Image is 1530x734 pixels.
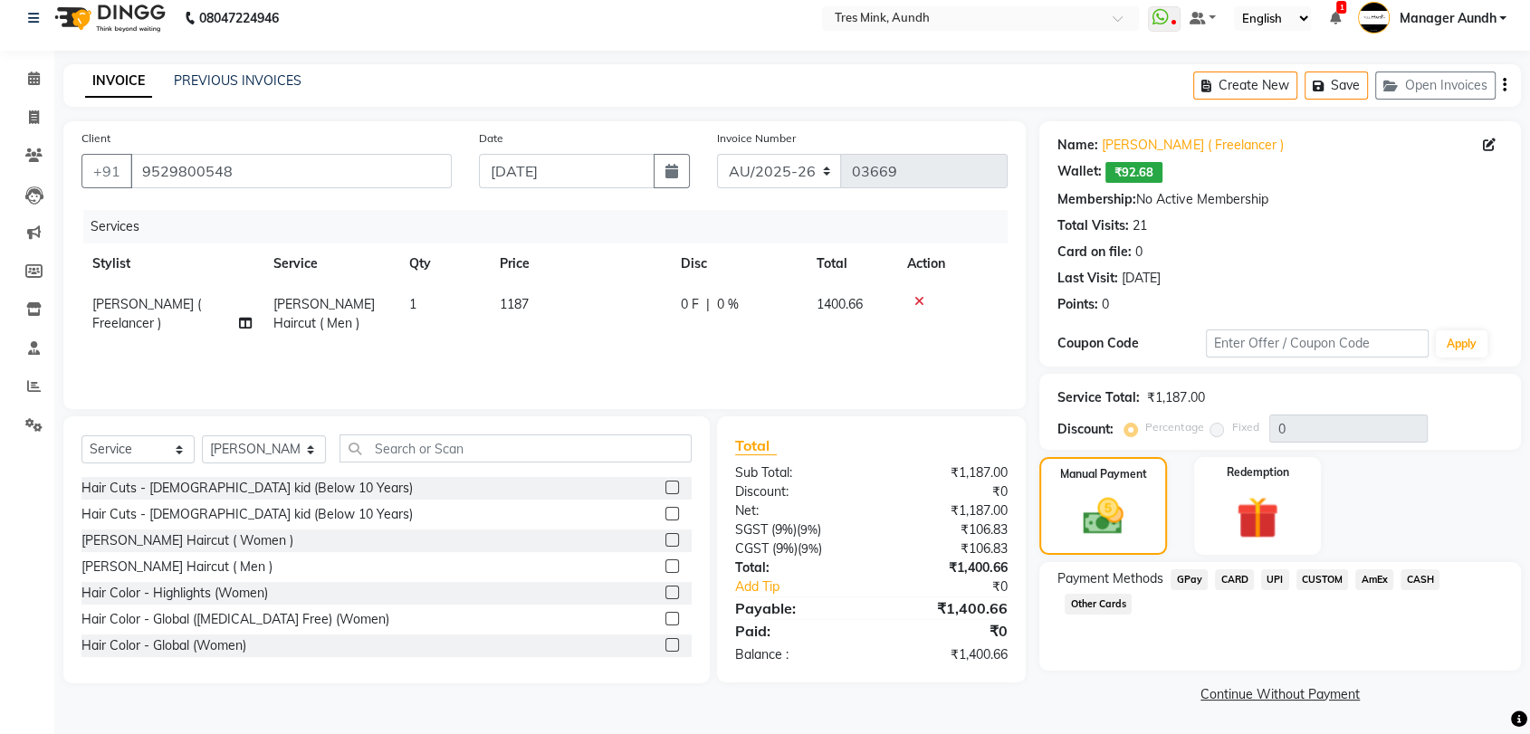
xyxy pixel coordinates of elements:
[896,243,1008,284] th: Action
[1057,162,1102,183] div: Wallet:
[722,558,872,577] div: Total:
[872,620,1022,642] div: ₹0
[1057,243,1132,262] div: Card on file:
[1231,419,1258,435] label: Fixed
[722,577,896,596] a: Add Tip
[1057,190,1136,209] div: Membership:
[722,482,872,501] div: Discount:
[1206,329,1429,357] input: Enter Offer / Coupon Code
[872,645,1022,664] div: ₹1,400.66
[1305,71,1368,100] button: Save
[722,520,872,539] div: ( )
[92,296,201,331] span: [PERSON_NAME] ( Freelancer )
[263,243,398,284] th: Service
[1057,136,1098,155] div: Name:
[800,522,818,537] span: 9%
[81,130,110,147] label: Client
[1057,295,1098,314] div: Points:
[500,296,529,312] span: 1187
[1399,9,1496,28] span: Manager Aundh
[817,296,863,312] span: 1400.66
[722,645,872,664] div: Balance :
[130,154,452,188] input: Search by Name/Mobile/Email/Code
[83,210,1021,243] div: Services
[81,531,293,550] div: [PERSON_NAME] Haircut ( Women )
[1215,569,1254,590] span: CARD
[409,296,416,312] span: 1
[722,597,872,619] div: Payable:
[722,463,872,482] div: Sub Total:
[1336,1,1346,14] span: 1
[1436,330,1487,357] button: Apply
[1133,216,1147,235] div: 21
[1147,388,1204,407] div: ₹1,187.00
[81,243,263,284] th: Stylist
[1057,420,1114,439] div: Discount:
[735,521,797,538] span: SGST (9%)
[398,243,489,284] th: Qty
[1261,569,1289,590] span: UPI
[1102,136,1283,155] a: [PERSON_NAME] ( Freelancer )
[1401,569,1439,590] span: CASH
[85,65,152,98] a: INVOICE
[1296,569,1349,590] span: CUSTOM
[81,505,413,524] div: Hair Cuts - [DEMOGRAPHIC_DATA] kid (Below 10 Years)
[1122,269,1161,288] div: [DATE]
[81,584,268,603] div: Hair Color - Highlights (Women)
[722,620,872,642] div: Paid:
[735,540,798,557] span: CGST (9%)
[1355,569,1393,590] span: AmEx
[1060,466,1147,482] label: Manual Payment
[81,610,389,629] div: Hair Color - Global ([MEDICAL_DATA] Free) (Women)
[273,296,375,331] span: [PERSON_NAME] Haircut ( Men )
[681,295,699,314] span: 0 F
[1135,243,1143,262] div: 0
[722,501,872,520] div: Net:
[1065,594,1132,615] span: Other Cards
[722,539,872,558] div: ( )
[872,597,1022,619] div: ₹1,400.66
[1057,334,1206,353] div: Coupon Code
[1057,269,1118,288] div: Last Visit:
[81,479,413,498] div: Hair Cuts - [DEMOGRAPHIC_DATA] kid (Below 10 Years)
[806,243,896,284] th: Total
[479,130,503,147] label: Date
[339,434,692,462] input: Search or Scan
[717,295,739,314] span: 0 %
[896,577,1021,596] div: ₹0
[735,436,777,455] span: Total
[670,243,806,284] th: Disc
[872,501,1022,520] div: ₹1,187.00
[872,463,1022,482] div: ₹1,187.00
[1057,569,1163,588] span: Payment Methods
[872,539,1022,558] div: ₹106.83
[1171,569,1208,590] span: GPay
[81,558,273,577] div: [PERSON_NAME] Haircut ( Men )
[1145,419,1203,435] label: Percentage
[1105,162,1162,183] span: ₹92.68
[1193,71,1297,100] button: Create New
[872,558,1022,577] div: ₹1,400.66
[706,295,710,314] span: |
[801,541,818,556] span: 9%
[1070,493,1135,539] img: _cash.svg
[174,72,301,89] a: PREVIOUS INVOICES
[81,154,132,188] button: +91
[1358,2,1390,33] img: Manager Aundh
[1057,190,1503,209] div: No Active Membership
[489,243,670,284] th: Price
[872,482,1022,501] div: ₹0
[1043,685,1517,704] a: Continue Without Payment
[1375,71,1496,100] button: Open Invoices
[1223,491,1291,544] img: _gift.svg
[717,130,796,147] label: Invoice Number
[1226,464,1288,481] label: Redemption
[1102,295,1109,314] div: 0
[872,520,1022,539] div: ₹106.83
[1329,10,1340,26] a: 1
[1057,216,1129,235] div: Total Visits:
[81,636,246,655] div: Hair Color - Global (Women)
[1057,388,1140,407] div: Service Total:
